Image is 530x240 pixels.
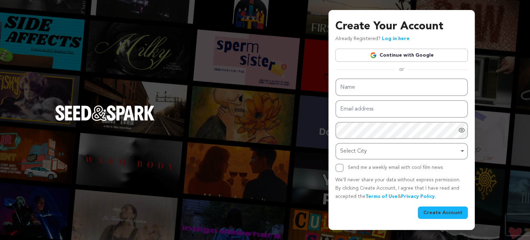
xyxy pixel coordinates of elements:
a: Log in here [382,36,410,41]
img: Seed&Spark Logo [55,105,155,121]
a: Continue with Google [335,49,468,62]
p: We’ll never share your data without express permission. By clicking Create Account, I agree that ... [335,176,468,201]
a: Terms of Use [365,194,397,199]
input: Name [335,78,468,96]
label: Send me a weekly email with cool film news [348,165,443,170]
div: Select City [340,146,459,156]
input: Email address [335,100,468,118]
a: Show password as plain text. Warning: this will display your password on the screen. [458,127,465,134]
h3: Create Your Account [335,18,468,35]
a: Seed&Spark Homepage [55,105,155,134]
p: Already Registered? [335,35,410,43]
span: or [395,66,408,73]
button: Create Account [418,207,468,219]
img: Google logo [370,52,377,59]
a: Privacy Policy [401,194,435,199]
